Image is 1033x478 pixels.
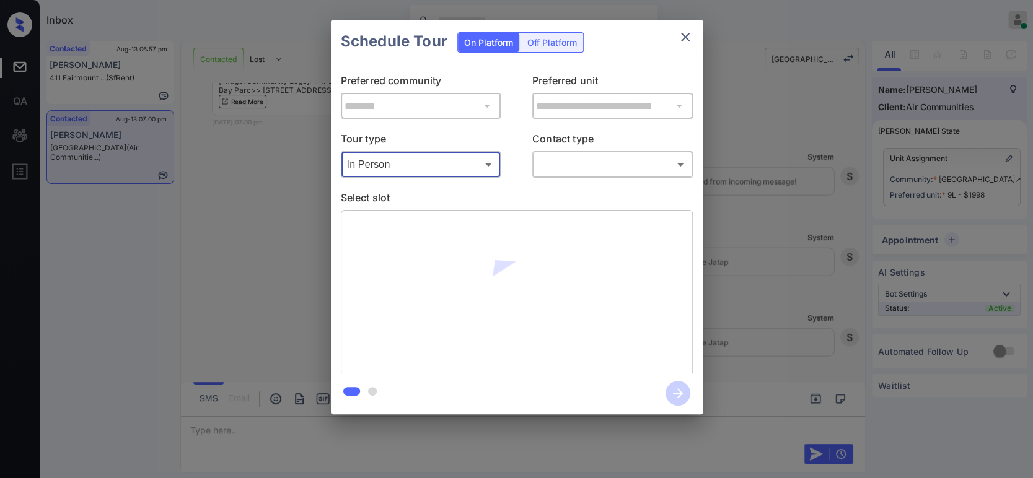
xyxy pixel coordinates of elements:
[341,131,501,151] p: Tour type
[341,190,693,210] p: Select slot
[344,154,498,175] div: In Person
[458,33,519,52] div: On Platform
[444,220,589,365] img: loaderv1.7921fd1ed0a854f04152.gif
[341,73,501,93] p: Preferred community
[532,73,693,93] p: Preferred unit
[658,377,698,409] button: btn-next
[673,25,698,50] button: close
[331,20,457,63] h2: Schedule Tour
[521,33,583,52] div: Off Platform
[532,131,693,151] p: Contact type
